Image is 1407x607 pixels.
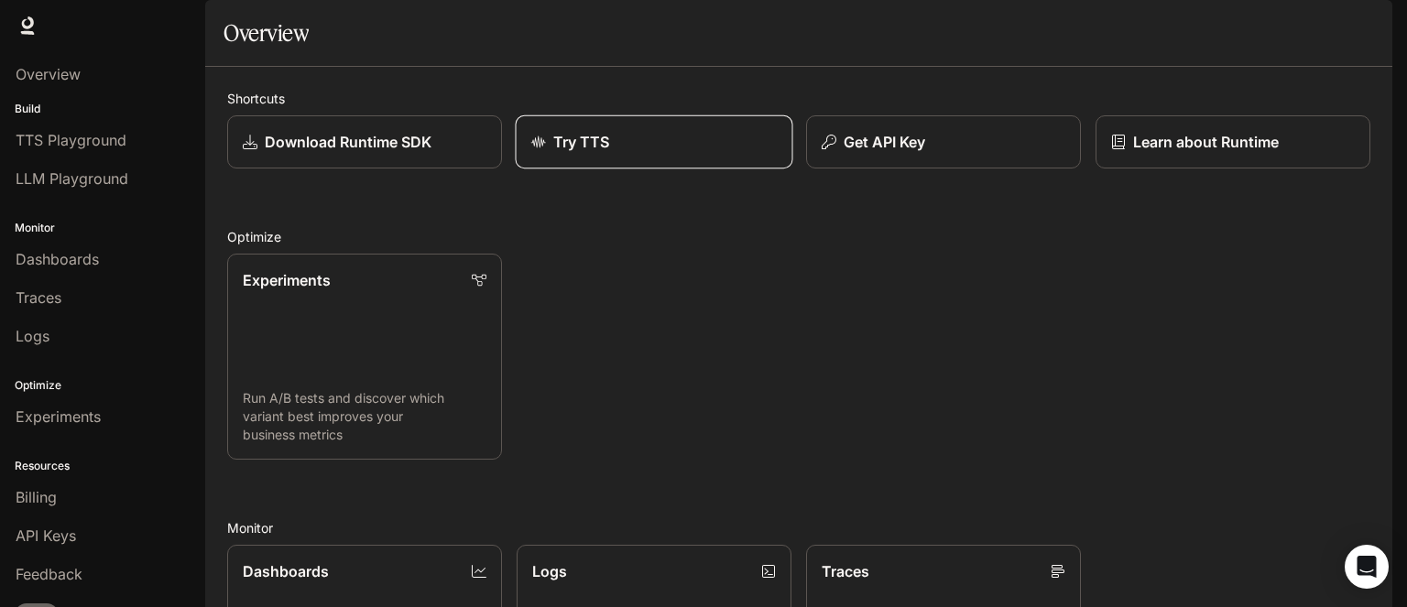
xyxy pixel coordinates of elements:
[243,560,329,582] p: Dashboards
[227,115,502,168] a: Download Runtime SDK
[532,560,567,582] p: Logs
[1345,545,1389,589] div: Open Intercom Messenger
[1133,131,1279,153] p: Learn about Runtime
[243,269,331,291] p: Experiments
[806,115,1081,168] button: Get API Key
[516,115,793,169] a: Try TTS
[227,227,1370,246] h2: Optimize
[227,89,1370,108] h2: Shortcuts
[227,518,1370,537] h2: Monitor
[265,131,431,153] p: Download Runtime SDK
[1096,115,1370,168] a: Learn about Runtime
[553,131,610,153] p: Try TTS
[243,389,486,444] p: Run A/B tests and discover which variant best improves your business metrics
[227,254,502,460] a: ExperimentsRun A/B tests and discover which variant best improves your business metrics
[844,131,925,153] p: Get API Key
[224,15,309,51] h1: Overview
[822,560,869,582] p: Traces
